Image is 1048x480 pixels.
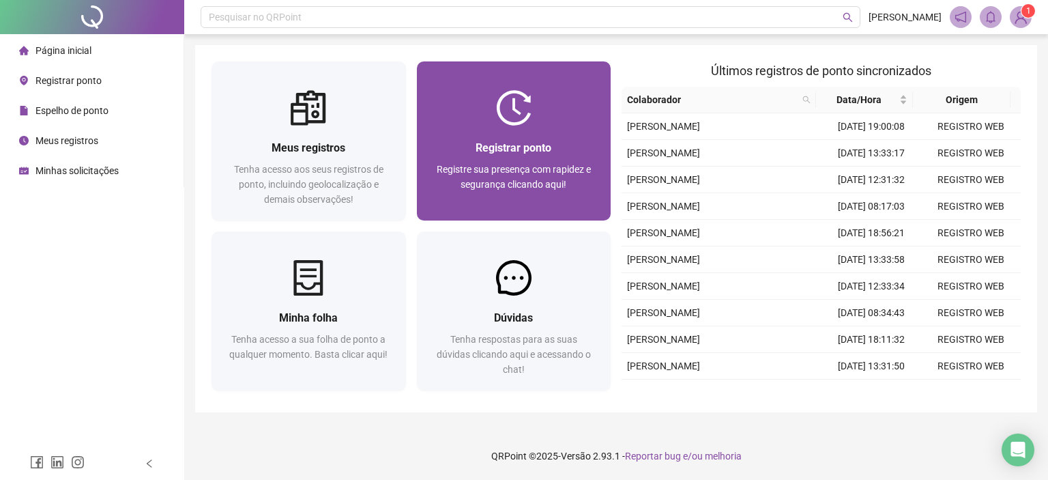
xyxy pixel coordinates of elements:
[19,136,29,145] span: clock-circle
[627,147,700,158] span: [PERSON_NAME]
[821,113,921,140] td: [DATE] 19:00:08
[816,87,913,113] th: Data/Hora
[985,11,997,23] span: bell
[921,380,1021,406] td: REGISTRO WEB
[184,432,1048,480] footer: QRPoint © 2025 - 2.93.1 -
[50,455,64,469] span: linkedin
[821,380,921,406] td: [DATE] 12:31:48
[561,451,591,462] span: Versão
[627,92,797,107] span: Colaborador
[279,311,338,324] span: Minha folha
[272,141,345,154] span: Meus registros
[921,220,1021,246] td: REGISTRO WEB
[821,246,921,273] td: [DATE] 13:33:58
[229,334,388,360] span: Tenha acesso a sua folha de ponto a qualquer momento. Basta clicar aqui!
[913,87,1010,113] th: Origem
[921,193,1021,220] td: REGISTRO WEB
[19,76,29,85] span: environment
[821,167,921,193] td: [DATE] 12:31:32
[627,254,700,265] span: [PERSON_NAME]
[19,166,29,175] span: schedule
[627,307,700,318] span: [PERSON_NAME]
[145,459,154,468] span: left
[212,231,406,391] a: Minha folhaTenha acesso a sua folha de ponto a qualquer momento. Basta clicar aqui!
[921,273,1021,300] td: REGISTRO WEB
[625,451,742,462] span: Reportar bug e/ou melhoria
[1026,6,1031,16] span: 1
[627,121,700,132] span: [PERSON_NAME]
[627,281,700,292] span: [PERSON_NAME]
[821,140,921,167] td: [DATE] 13:33:17
[476,141,551,154] span: Registrar ponto
[843,12,853,23] span: search
[821,273,921,300] td: [DATE] 12:33:34
[19,46,29,55] span: home
[627,334,700,345] span: [PERSON_NAME]
[921,140,1021,167] td: REGISTRO WEB
[35,135,98,146] span: Meus registros
[802,96,811,104] span: search
[921,246,1021,273] td: REGISTRO WEB
[821,353,921,380] td: [DATE] 13:31:50
[30,455,44,469] span: facebook
[821,326,921,353] td: [DATE] 18:11:32
[869,10,942,25] span: [PERSON_NAME]
[494,311,533,324] span: Dúvidas
[19,106,29,115] span: file
[627,361,700,371] span: [PERSON_NAME]
[35,75,102,86] span: Registrar ponto
[821,220,921,246] td: [DATE] 18:56:21
[921,353,1021,380] td: REGISTRO WEB
[1002,434,1034,466] div: Open Intercom Messenger
[821,193,921,220] td: [DATE] 08:17:03
[627,227,700,238] span: [PERSON_NAME]
[234,164,383,205] span: Tenha acesso aos seus registros de ponto, incluindo geolocalização e demais observações!
[921,167,1021,193] td: REGISTRO WEB
[212,61,406,221] a: Meus registrosTenha acesso aos seus registros de ponto, incluindo geolocalização e demais observa...
[627,174,700,185] span: [PERSON_NAME]
[821,300,921,326] td: [DATE] 08:34:43
[821,92,897,107] span: Data/Hora
[417,231,611,391] a: DúvidasTenha respostas para as suas dúvidas clicando aqui e acessando o chat!
[35,105,108,116] span: Espelho de ponto
[955,11,967,23] span: notification
[1010,7,1031,27] img: 94845
[71,455,85,469] span: instagram
[35,45,91,56] span: Página inicial
[417,61,611,221] a: Registrar pontoRegistre sua presença com rapidez e segurança clicando aqui!
[921,113,1021,140] td: REGISTRO WEB
[437,164,591,190] span: Registre sua presença com rapidez e segurança clicando aqui!
[627,201,700,212] span: [PERSON_NAME]
[1021,4,1035,18] sup: Atualize o seu contato no menu Meus Dados
[800,89,813,110] span: search
[711,63,931,78] span: Últimos registros de ponto sincronizados
[437,334,591,375] span: Tenha respostas para as suas dúvidas clicando aqui e acessando o chat!
[35,165,119,176] span: Minhas solicitações
[921,300,1021,326] td: REGISTRO WEB
[921,326,1021,353] td: REGISTRO WEB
